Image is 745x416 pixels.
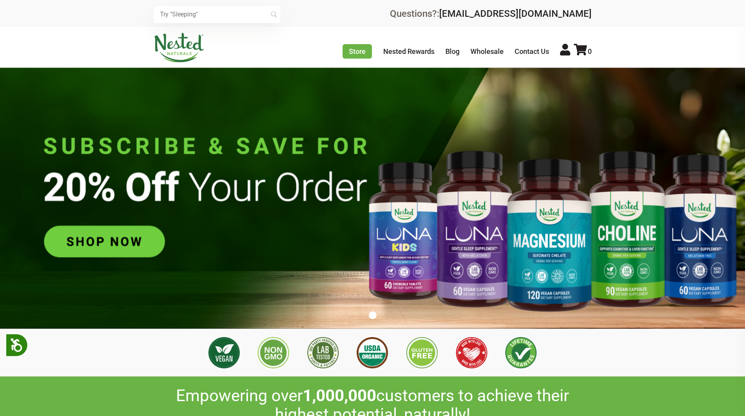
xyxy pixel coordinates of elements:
[154,6,280,23] input: Try "Sleeping"
[390,9,592,18] div: Questions?:
[456,337,487,368] img: Made with Love
[505,337,537,368] img: Lifetime Guarantee
[383,47,434,55] a: Nested Rewards
[154,33,205,62] img: Nested Naturals
[357,337,388,368] img: USDA Organic
[369,311,377,319] button: 1 of 1
[574,47,592,55] a: 0
[439,8,592,19] a: [EMAIL_ADDRESS][DOMAIN_NAME]
[445,47,460,55] a: Blog
[343,44,372,59] a: Store
[515,47,549,55] a: Contact Us
[588,47,592,55] span: 0
[307,337,339,368] img: 3rd Party Lab Tested
[303,386,376,405] span: 1,000,000
[208,337,240,368] img: Vegan
[406,337,438,368] img: Gluten Free
[470,47,504,55] a: Wholesale
[258,337,289,368] img: Non GMO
